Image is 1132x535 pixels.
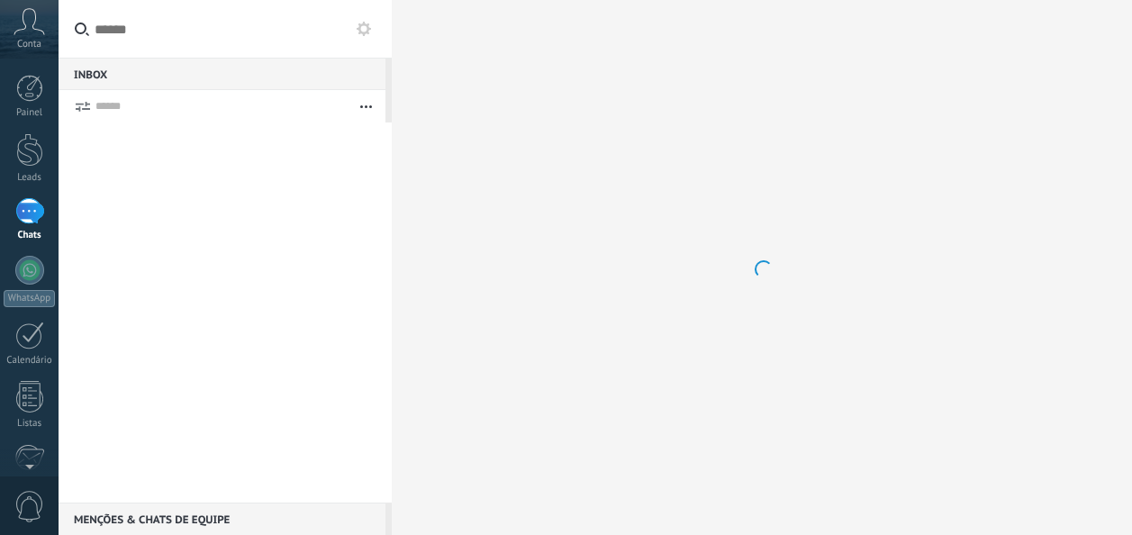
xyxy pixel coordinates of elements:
div: WhatsApp [4,290,55,307]
button: Mais [347,90,385,122]
div: Painel [4,107,56,119]
div: Inbox [59,58,385,90]
div: Calendário [4,355,56,367]
div: Leads [4,172,56,184]
span: Conta [17,39,41,50]
div: Listas [4,418,56,430]
div: Menções & Chats de equipe [59,503,385,535]
div: Chats [4,230,56,241]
